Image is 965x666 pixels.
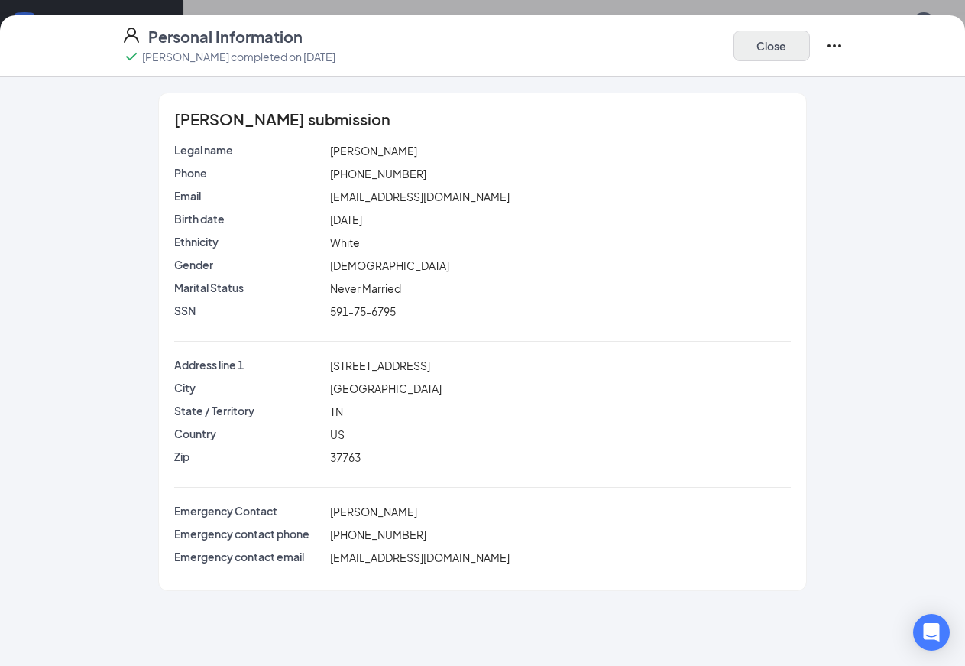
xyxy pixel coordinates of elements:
p: State / Territory [174,403,324,418]
p: Emergency contact email [174,549,324,564]
p: [PERSON_NAME] completed on [DATE] [142,49,335,64]
p: Emergency Contact [174,503,324,518]
button: Close [733,31,810,61]
h4: Personal Information [148,26,303,47]
span: 591-75-6795 [330,304,396,318]
p: Marital Status [174,280,324,295]
span: [PERSON_NAME] [330,144,417,158]
svg: Ellipses [825,37,844,55]
span: [PERSON_NAME] submission [174,112,390,127]
span: TN [330,404,343,418]
span: [PERSON_NAME] [330,505,417,518]
span: [DATE] [330,213,362,226]
p: Country [174,426,324,441]
span: [EMAIL_ADDRESS][DOMAIN_NAME] [330,190,510,203]
p: SSN [174,303,324,318]
p: Phone [174,165,324,180]
p: Gender [174,257,324,272]
div: Open Intercom Messenger [913,614,950,651]
p: Ethnicity [174,234,324,249]
p: Email [174,188,324,203]
span: [PHONE_NUMBER] [330,528,426,541]
p: Emergency contact phone [174,526,324,541]
span: [STREET_ADDRESS] [330,359,430,372]
span: [GEOGRAPHIC_DATA] [330,382,442,395]
p: Address line 1 [174,357,324,372]
span: 37763 [330,450,361,464]
span: [EMAIL_ADDRESS][DOMAIN_NAME] [330,551,510,564]
svg: User [122,26,141,44]
span: [PHONE_NUMBER] [330,167,426,180]
p: Zip [174,449,324,464]
p: City [174,380,324,395]
span: Never Married [330,281,401,295]
p: Legal name [174,142,324,158]
span: [DEMOGRAPHIC_DATA] [330,258,449,272]
span: US [330,427,345,441]
svg: Checkmark [122,47,141,66]
span: White [330,236,360,249]
p: Birth date [174,211,324,226]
